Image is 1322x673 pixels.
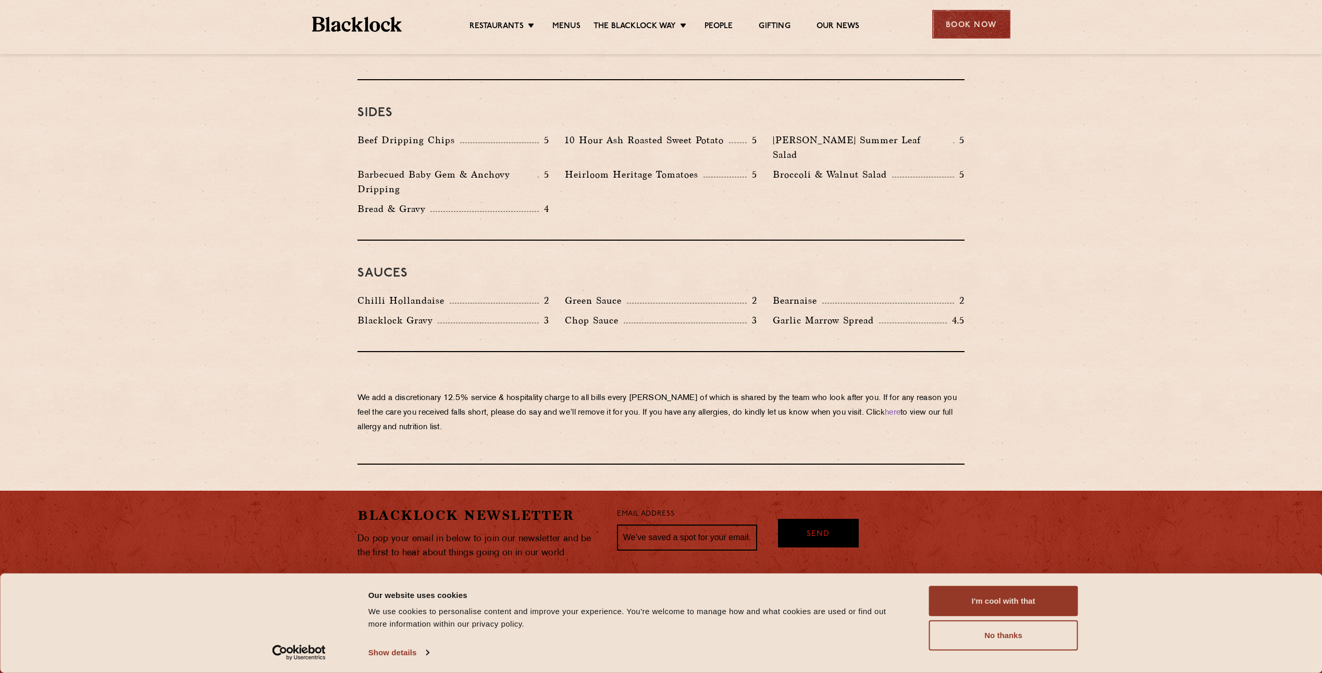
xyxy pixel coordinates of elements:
p: 5 [954,133,965,147]
p: 2 [747,294,757,307]
p: 10 Hour Ash Roasted Sweet Potato [565,133,729,147]
input: We’ve saved a spot for your email... [617,525,757,551]
a: Our News [817,21,860,33]
div: Our website uses cookies [368,589,906,601]
a: Gifting [759,21,790,33]
p: We add a discretionary 12.5% service & hospitality charge to all bills every [PERSON_NAME] of whi... [357,391,965,435]
a: Menus [552,21,580,33]
h3: Sides [357,106,965,120]
label: Email Address [617,508,674,520]
p: 4 [539,202,549,216]
p: 5 [954,168,965,181]
button: No thanks [929,620,1078,651]
p: Chop Sauce [565,313,624,328]
p: Bearnaise [773,293,822,308]
p: Do pop your email in below to join our newsletter and be the first to hear about things going on ... [357,532,601,560]
a: People [705,21,733,33]
p: 3 [539,314,549,327]
p: 5 [747,168,757,181]
p: 5 [539,133,549,147]
p: Barbecued Baby Gem & Anchovy Dripping [357,167,538,196]
div: Book Now [932,10,1010,39]
p: 4.5 [947,314,965,327]
p: Bread & Gravy [357,202,430,216]
p: Chilli Hollandaise [357,293,450,308]
a: here [885,409,900,417]
div: We use cookies to personalise content and improve your experience. You're welcome to manage how a... [368,605,906,630]
p: Garlic Marrow Spread [773,313,879,328]
p: 2 [954,294,965,307]
p: Beef Dripping Chips [357,133,460,147]
p: [PERSON_NAME] Summer Leaf Salad [773,133,953,162]
p: 2 [539,294,549,307]
p: 3 [747,314,757,327]
h2: Blacklock Newsletter [357,506,601,525]
p: Heirloom Heritage Tomatoes [565,167,703,182]
a: The Blacklock Way [594,21,676,33]
img: BL_Textured_Logo-footer-cropped.svg [312,17,402,32]
p: Broccoli & Walnut Salad [773,167,892,182]
a: Show details [368,645,429,660]
p: Green Sauce [565,293,627,308]
a: Usercentrics Cookiebot - opens in a new window [253,645,344,660]
span: Send [807,529,830,541]
p: 5 [747,133,757,147]
a: Restaurants [470,21,524,33]
button: I'm cool with that [929,586,1078,616]
p: Blacklock Gravy [357,313,438,328]
h3: Sauces [357,267,965,280]
p: 5 [539,168,549,181]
